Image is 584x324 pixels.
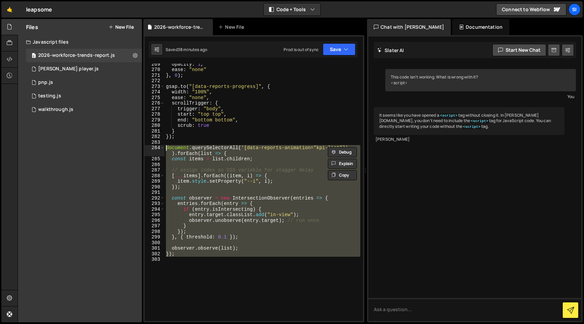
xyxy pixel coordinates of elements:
[145,251,165,257] div: 302
[218,24,247,30] div: New File
[166,47,207,52] div: Saved
[26,49,142,62] div: 15013/47339.js
[145,134,165,140] div: 282
[26,23,38,31] h2: Files
[145,195,165,201] div: 292
[145,89,165,95] div: 274
[145,229,165,235] div: 298
[178,47,207,52] div: 38 minutes ago
[145,179,165,184] div: 289
[145,234,165,240] div: 299
[452,19,509,35] div: Documentation
[145,117,165,123] div: 279
[328,159,357,169] button: Explain
[26,62,142,76] div: 15013/41198.js
[145,190,165,195] div: 291
[145,73,165,78] div: 271
[145,218,165,224] div: 296
[284,47,319,52] div: Prod is out of sync
[377,47,404,53] h2: Slater AI
[367,19,451,35] div: Chat with [PERSON_NAME]
[145,123,165,129] div: 280
[26,89,142,103] div: 15013/44753.js
[38,93,61,99] div: testing.js
[38,79,53,86] div: pnp.js
[1,1,18,18] a: 🤙
[374,107,564,135] div: It seems like you have opened a tag without closing it. In [PERSON_NAME][DOMAIN_NAME], you don't ...
[264,3,320,16] button: Code + Tools
[439,113,458,118] code: <script>
[145,223,165,229] div: 297
[323,43,356,55] button: Save
[462,124,481,129] code: <script>
[145,167,165,173] div: 287
[154,24,205,30] div: 2026-workforce-trends-report.js
[328,147,357,157] button: Debug
[145,100,165,106] div: 276
[32,53,36,59] span: 0
[145,240,165,246] div: 300
[492,44,546,56] button: Start new chat
[145,156,165,162] div: 285
[145,106,165,112] div: 277
[145,207,165,212] div: 294
[145,246,165,251] div: 301
[145,78,165,84] div: 272
[145,140,165,145] div: 283
[38,52,115,59] div: 2026-workforce-trends-report.js
[145,184,165,190] div: 290
[145,95,165,101] div: 275
[145,129,165,134] div: 281
[145,173,165,179] div: 288
[145,112,165,117] div: 278
[145,212,165,218] div: 295
[145,84,165,90] div: 273
[568,3,581,16] a: SI
[145,201,165,207] div: 293
[145,162,165,168] div: 286
[328,170,357,180] button: Copy
[496,3,566,16] a: Connect to Webflow
[18,35,142,49] div: Javascript files
[38,66,99,72] div: [PERSON_NAME] player.js
[375,137,563,142] div: [PERSON_NAME]
[385,69,576,91] div: This code isn't working. What is wrong with it? <script>
[145,67,165,73] div: 270
[387,93,574,100] div: You
[145,145,165,156] div: 284
[108,24,134,30] button: New File
[145,257,165,262] div: 303
[145,62,165,67] div: 269
[26,5,52,14] div: leapsome
[26,76,142,89] div: 15013/45074.js
[26,103,142,116] div: 15013/39160.js
[470,119,489,123] code: <script>
[38,107,73,113] div: walkthrough.js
